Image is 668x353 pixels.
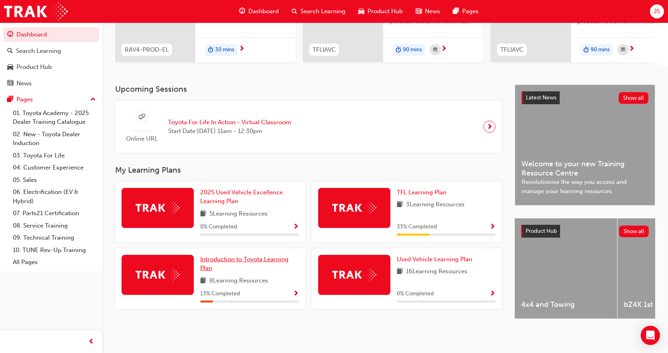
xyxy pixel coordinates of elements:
[168,118,291,127] span: Toyota For Life In Action - Virtual Classroom
[397,255,475,264] a: Used Vehicle Learning Plan
[3,60,99,75] a: Product Hub
[10,232,99,244] a: 09. Technical Training
[200,276,206,286] span: book-icon
[7,48,13,55] span: search-icon
[115,165,502,175] h3: My Learning Plans
[16,46,61,56] div: Search Learning
[200,188,299,206] a: 2025 Used Vehicle Excellence Learning Plan
[122,134,162,143] span: Online URL
[136,268,180,281] img: Trak
[10,256,99,268] a: All Pages
[7,64,13,71] span: car-icon
[10,244,99,256] a: 10. TUNE Rev-Up Training
[489,222,495,232] button: Show Progress
[10,174,99,186] a: 05. Sales
[397,189,447,196] span: TFL Learning Plan
[619,92,649,104] button: Show all
[522,178,648,196] span: Revolutionise the way you access and manage your learning resources.
[285,3,352,20] a: search-iconSearch Learning
[10,220,99,232] a: 08. Service Training
[526,94,556,101] span: Latest News
[293,222,299,232] button: Show Progress
[526,228,557,234] span: Product Hub
[88,337,94,347] span: prev-icon
[4,2,68,20] img: Trak
[332,268,376,281] img: Trak
[433,45,437,55] span: calendar-icon
[139,112,145,122] span: sessionType_ONLINE_URL-icon
[441,46,447,53] span: next-icon
[522,159,648,178] span: Welcome to your new Training Resource Centre
[300,7,345,16] span: Search Learning
[248,7,279,16] span: Dashboard
[3,92,99,107] button: Pages
[7,31,13,38] span: guage-icon
[425,7,440,16] span: News
[209,276,268,286] span: 8 Learning Resources
[629,46,635,53] span: next-icon
[125,45,169,54] span: RAV4-PROD-EL
[208,45,213,55] span: duration-icon
[292,6,297,16] span: search-icon
[10,161,99,174] a: 04. Customer Experience
[239,46,245,53] span: next-icon
[16,95,33,104] div: Pages
[10,128,99,149] a: 02. New - Toyota Dealer Induction
[7,96,13,103] span: pages-icon
[489,289,495,299] button: Show Progress
[200,189,283,205] span: 2025 Used Vehicle Excellence Learning Plan
[209,209,268,219] span: 5 Learning Resources
[7,80,13,87] span: news-icon
[168,127,291,136] span: Start Date: [DATE] 11am - 12:30pm
[397,289,434,299] span: 0 % Completed
[406,267,467,277] span: 16 Learning Resources
[416,6,422,16] span: news-icon
[115,85,502,94] h3: Upcoming Sessions
[368,7,403,16] span: Product Hub
[215,45,234,54] span: 30 mins
[453,6,459,16] span: pages-icon
[621,45,625,55] span: calendar-icon
[136,202,180,214] img: Trak
[233,3,285,20] a: guage-iconDashboard
[487,121,493,132] span: next-icon
[515,85,655,206] a: Latest NewsShow allWelcome to your new Training Resource CentreRevolutionise the way you access a...
[200,256,288,272] span: Introduction to Toyota Learning Plan
[293,289,299,299] button: Show Progress
[522,91,648,104] a: Latest NewsShow all
[293,224,299,231] span: Show Progress
[397,267,403,277] span: book-icon
[654,7,660,16] span: JS
[397,200,403,210] span: book-icon
[521,225,649,238] a: Product HubShow all
[397,256,472,263] span: Used Vehicle Learning Plan
[200,255,299,273] a: Introduction to Toyota Learning Plan
[409,3,447,20] a: news-iconNews
[3,76,99,91] a: News
[10,186,99,207] a: 06. Electrification (EV & Hybrid)
[200,222,237,232] span: 0 % Completed
[3,27,99,42] a: Dashboard
[462,7,479,16] span: Pages
[396,45,401,55] span: duration-icon
[447,3,485,20] a: pages-iconPages
[239,6,245,16] span: guage-icon
[489,224,495,231] span: Show Progress
[122,107,495,147] a: Online URLToyota For Life In Action - Virtual ClassroomStart Date:[DATE] 11am - 12:30pm
[397,222,437,232] span: 33 % Completed
[515,218,617,319] a: 4x4 and Towing
[332,202,376,214] img: Trak
[489,290,495,298] span: Show Progress
[583,45,589,55] span: duration-icon
[3,44,99,58] a: Search Learning
[16,79,32,88] div: News
[397,188,450,197] a: TFL Learning Plan
[16,63,52,72] div: Product Hub
[403,45,422,54] span: 90 mins
[10,107,99,128] a: 01. Toyota Academy - 2025 Dealer Training Catalogue
[591,45,610,54] span: 90 mins
[650,4,664,18] button: JS
[500,45,524,54] span: TFLIAVC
